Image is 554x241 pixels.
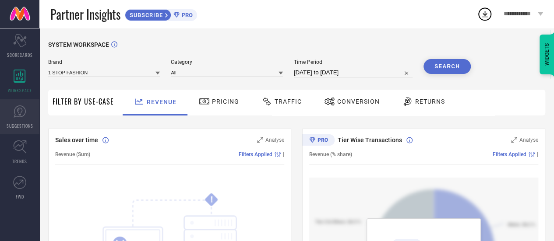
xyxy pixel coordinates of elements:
span: Traffic [275,98,302,105]
span: Filters Applied [239,151,272,157]
svg: Zoom [511,137,517,143]
span: Analyse [265,137,284,143]
span: Brand [48,59,160,65]
span: TRENDS [12,158,27,164]
a: SUBSCRIBEPRO [125,7,197,21]
tspan: ! [210,195,212,205]
span: Revenue (Sum) [55,151,90,157]
span: Conversion [337,98,380,105]
span: Tier Wise Transactions [338,136,402,143]
span: Returns [415,98,445,105]
input: Select time period [294,67,413,78]
span: Filter By Use-Case [53,96,114,107]
div: Premium [302,134,335,147]
span: Pricing [212,98,239,105]
span: PRO [180,12,193,18]
span: Sales over time [55,136,98,143]
span: Category [171,59,282,65]
span: WORKSPACE [8,87,32,94]
span: SUGGESTIONS [7,122,33,129]
span: Analyse [519,137,538,143]
span: | [283,151,284,157]
span: Time Period [294,59,413,65]
span: Revenue (% share) [309,151,352,157]
button: Search [423,59,471,74]
span: | [537,151,538,157]
span: FWD [16,193,24,200]
div: Open download list [477,6,493,22]
span: Revenue [147,98,176,105]
span: Partner Insights [50,5,120,23]
svg: Zoom [257,137,263,143]
span: SCORECARDS [7,52,33,58]
span: SYSTEM WORKSPACE [48,41,109,48]
span: SUBSCRIBE [125,12,165,18]
span: Filters Applied [493,151,526,157]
